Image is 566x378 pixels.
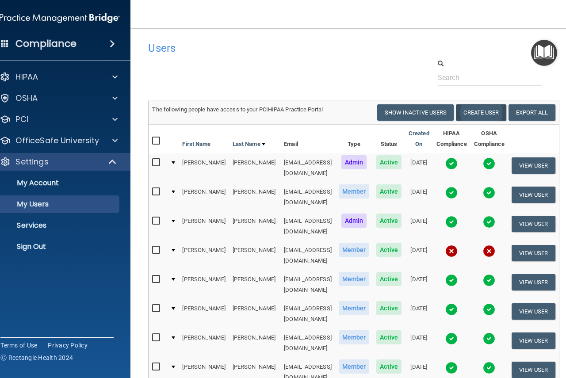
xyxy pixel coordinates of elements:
a: Last Name [233,139,265,149]
button: View User [512,187,555,203]
td: [PERSON_NAME] [179,328,229,358]
h4: Compliance [15,38,77,50]
span: Active [376,184,402,199]
span: Member [339,272,370,286]
span: Admin [341,155,367,169]
span: Ⓒ Rectangle Health 2024 [0,353,73,362]
button: Show Inactive Users [377,104,454,121]
img: tick.e7d51cea.svg [483,157,495,170]
th: OSHA Compliance [470,125,508,153]
img: tick.e7d51cea.svg [445,332,458,345]
button: View User [512,332,555,349]
span: Active [376,243,402,257]
p: HIPAA [15,72,38,82]
img: tick.e7d51cea.svg [483,216,495,228]
a: Created On [409,128,429,149]
span: Active [376,330,402,344]
button: View User [512,157,555,174]
button: View User [512,245,555,261]
a: Terms of Use [0,341,37,350]
button: View User [512,362,555,378]
td: [DATE] [405,183,433,212]
td: [EMAIL_ADDRESS][DOMAIN_NAME] [280,270,335,299]
td: [DATE] [405,270,433,299]
span: Member [339,359,370,374]
td: [DATE] [405,299,433,328]
img: tick.e7d51cea.svg [483,303,495,316]
td: [EMAIL_ADDRESS][DOMAIN_NAME] [280,299,335,328]
a: First Name [182,139,210,149]
td: [PERSON_NAME] [179,270,229,299]
td: [PERSON_NAME] [179,183,229,212]
h4: Users [148,42,382,54]
img: cross.ca9f0e7f.svg [445,245,458,257]
img: tick.e7d51cea.svg [445,187,458,199]
td: [DATE] [405,328,433,358]
input: Search [438,69,542,86]
img: cross.ca9f0e7f.svg [483,245,495,257]
span: Active [376,359,402,374]
td: [PERSON_NAME] [229,153,280,183]
img: tick.e7d51cea.svg [445,303,458,316]
button: View User [512,303,555,320]
td: [PERSON_NAME] [229,270,280,299]
td: [PERSON_NAME] [179,153,229,183]
td: [DATE] [405,241,433,270]
td: [PERSON_NAME] [229,183,280,212]
p: Settings [15,157,48,167]
span: The following people have access to your PCIHIPAA Practice Portal [152,106,323,113]
span: Active [376,214,402,228]
img: tick.e7d51cea.svg [483,274,495,286]
button: Create User [456,104,506,121]
button: View User [512,216,555,232]
span: Admin [341,214,367,228]
td: [PERSON_NAME] [179,241,229,270]
td: [PERSON_NAME] [229,241,280,270]
td: [EMAIL_ADDRESS][DOMAIN_NAME] [280,212,335,241]
span: Member [339,330,370,344]
a: Export All [509,104,555,121]
th: Email [280,125,335,153]
a: Privacy Policy [48,341,88,350]
img: tick.e7d51cea.svg [483,332,495,345]
td: [EMAIL_ADDRESS][DOMAIN_NAME] [280,183,335,212]
th: Type [335,125,373,153]
td: [PERSON_NAME] [229,299,280,328]
img: tick.e7d51cea.svg [483,362,495,374]
button: View User [512,274,555,290]
p: OfficeSafe University [15,135,99,146]
td: [EMAIL_ADDRESS][DOMAIN_NAME] [280,153,335,183]
span: Active [376,155,402,169]
span: Active [376,272,402,286]
td: [DATE] [405,212,433,241]
img: tick.e7d51cea.svg [445,157,458,170]
p: PCI [15,114,28,125]
td: [DATE] [405,153,433,183]
p: OSHA [15,93,38,103]
img: tick.e7d51cea.svg [483,187,495,199]
span: Member [339,301,370,315]
td: [EMAIL_ADDRESS][DOMAIN_NAME] [280,241,335,270]
td: [PERSON_NAME] [179,299,229,328]
img: tick.e7d51cea.svg [445,274,458,286]
img: tick.e7d51cea.svg [445,216,458,228]
span: Member [339,243,370,257]
span: Member [339,184,370,199]
td: [PERSON_NAME] [229,212,280,241]
th: Status [373,125,405,153]
img: tick.e7d51cea.svg [445,362,458,374]
button: Open Resource Center [531,40,557,66]
td: [PERSON_NAME] [179,212,229,241]
span: Active [376,301,402,315]
td: [PERSON_NAME] [229,328,280,358]
td: [EMAIL_ADDRESS][DOMAIN_NAME] [280,328,335,358]
th: HIPAA Compliance [433,125,470,153]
